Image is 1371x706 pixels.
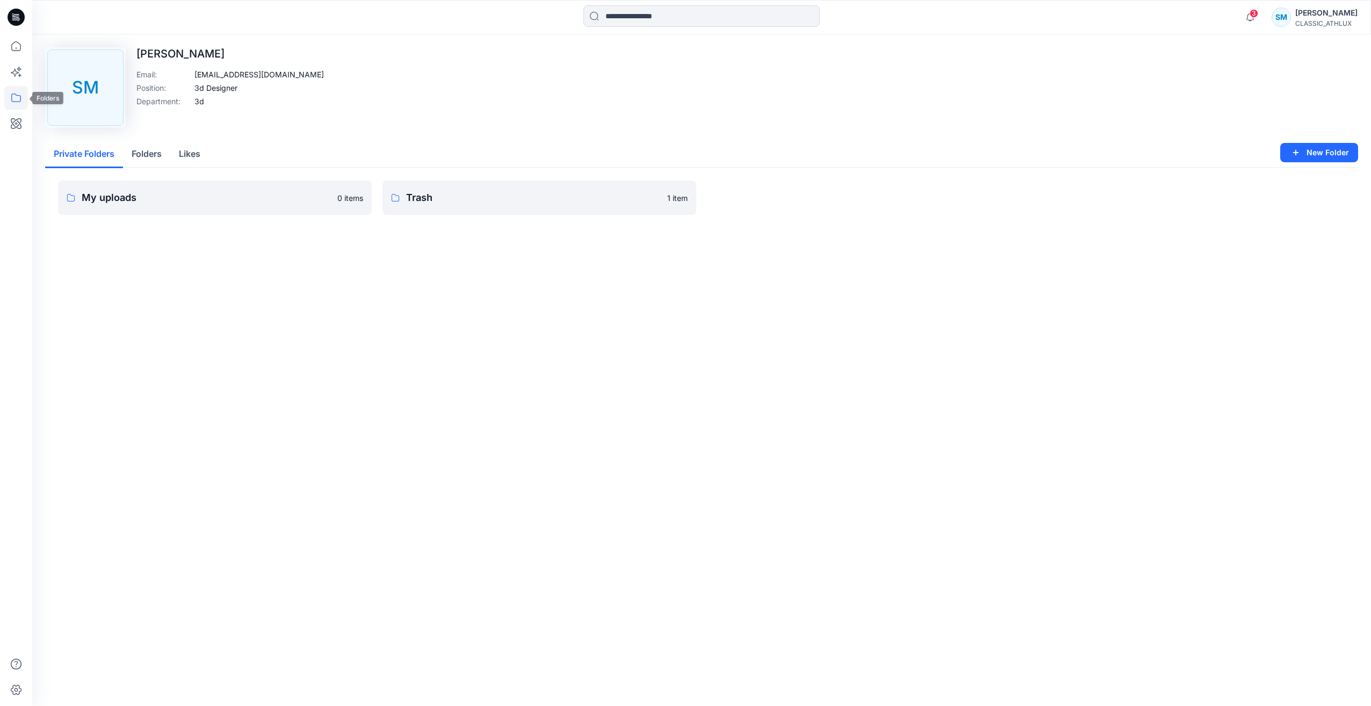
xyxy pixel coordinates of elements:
a: My uploads0 items [58,181,372,215]
button: New Folder [1280,143,1358,162]
p: [PERSON_NAME] [136,47,324,60]
p: 1 item [667,192,688,204]
p: 0 items [337,192,363,204]
button: Likes [170,141,209,168]
p: Position : [136,82,190,93]
button: Private Folders [45,141,123,168]
p: 3d Designer [194,82,237,93]
p: My uploads [82,190,331,205]
span: 3 [1250,9,1258,18]
p: Department : [136,96,190,107]
p: 3d [194,96,204,107]
p: Email : [136,69,190,80]
p: [EMAIL_ADDRESS][DOMAIN_NAME] [194,69,324,80]
div: CLASSIC_ATHLUX [1295,19,1358,27]
div: [PERSON_NAME] [1295,6,1358,19]
div: SM [47,49,124,126]
a: Trash1 item [383,181,696,215]
div: SM [1272,8,1291,27]
p: Trash [406,190,661,205]
button: Folders [123,141,170,168]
